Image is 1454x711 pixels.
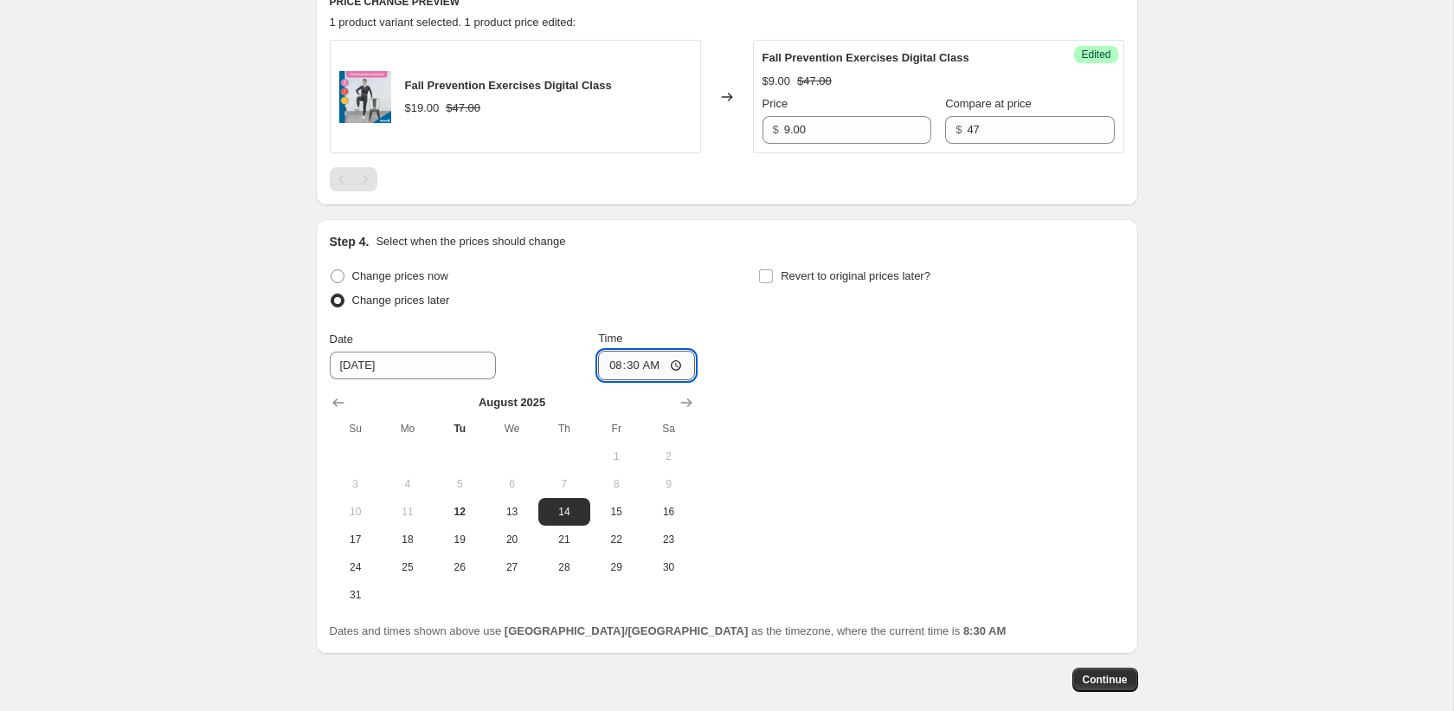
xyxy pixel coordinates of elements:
[674,391,698,415] button: Show next month, September 2025
[649,560,687,574] span: 30
[389,422,427,436] span: Mo
[642,443,694,470] button: Saturday August 2 2025
[545,533,583,546] span: 21
[597,449,635,463] span: 1
[492,560,531,574] span: 27
[492,505,531,519] span: 13
[330,167,377,191] nav: Pagination
[505,624,748,637] b: [GEOGRAPHIC_DATA]/[GEOGRAPHIC_DATA]
[405,79,612,92] span: Fall Prevention Exercises Digital Class
[441,533,479,546] span: 19
[1072,668,1138,692] button: Continue
[781,269,930,282] span: Revert to original prices later?
[389,477,427,491] span: 4
[649,422,687,436] span: Sa
[590,415,642,443] th: Friday
[762,51,969,64] span: Fall Prevention Exercises Digital Class
[590,443,642,470] button: Friday August 1 2025
[598,332,622,345] span: Time
[434,470,486,498] button: Tuesday August 5 2025
[545,477,583,491] span: 7
[376,233,565,250] p: Select when the prices should change
[330,526,382,553] button: Sunday August 17 2025
[486,470,537,498] button: Wednesday August 6 2025
[339,71,391,123] img: FallPreventionExercises_1920x1920_e6b2d61b-c631-442a-991d-855d26745233_80x.png
[330,470,382,498] button: Sunday August 3 2025
[598,351,695,380] input: 12:00
[773,123,779,136] span: $
[330,333,353,346] span: Date
[590,526,642,553] button: Friday August 22 2025
[382,415,434,443] th: Monday
[382,498,434,526] button: Monday August 11 2025
[486,498,537,526] button: Wednesday August 13 2025
[492,422,531,436] span: We
[330,553,382,581] button: Sunday August 24 2025
[337,505,375,519] span: 10
[337,533,375,546] span: 17
[797,73,832,90] strike: $47.00
[590,470,642,498] button: Friday August 8 2025
[649,533,687,546] span: 23
[538,498,590,526] button: Thursday August 14 2025
[1083,673,1128,687] span: Continue
[330,16,576,29] span: 1 product variant selected. 1 product price edited:
[382,470,434,498] button: Monday August 4 2025
[597,533,635,546] span: 22
[330,233,370,250] h2: Step 4.
[545,560,583,574] span: 28
[955,123,962,136] span: $
[538,553,590,581] button: Thursday August 28 2025
[538,526,590,553] button: Thursday August 21 2025
[649,449,687,463] span: 2
[441,560,479,574] span: 26
[337,477,375,491] span: 3
[486,553,537,581] button: Wednesday August 27 2025
[330,624,1007,637] span: Dates and times shown above use as the timezone, where the current time is
[762,97,788,110] span: Price
[330,352,496,379] input: 8/12/2025
[649,505,687,519] span: 16
[330,581,382,609] button: Sunday August 31 2025
[545,505,583,519] span: 14
[352,269,448,282] span: Change prices now
[590,498,642,526] button: Friday August 15 2025
[642,553,694,581] button: Saturday August 30 2025
[649,477,687,491] span: 9
[330,415,382,443] th: Sunday
[945,97,1032,110] span: Compare at price
[389,505,427,519] span: 11
[597,477,635,491] span: 8
[1081,48,1110,61] span: Edited
[389,560,427,574] span: 25
[538,470,590,498] button: Thursday August 7 2025
[441,477,479,491] span: 5
[597,560,635,574] span: 29
[389,533,427,546] span: 18
[434,553,486,581] button: Tuesday August 26 2025
[642,498,694,526] button: Saturday August 16 2025
[486,415,537,443] th: Wednesday
[642,526,694,553] button: Saturday August 23 2025
[337,560,375,574] span: 24
[486,526,537,553] button: Wednesday August 20 2025
[590,553,642,581] button: Friday August 29 2025
[330,498,382,526] button: Sunday August 10 2025
[441,422,479,436] span: Tu
[382,553,434,581] button: Monday August 25 2025
[642,415,694,443] th: Saturday
[337,422,375,436] span: Su
[352,294,450,307] span: Change prices later
[538,415,590,443] th: Thursday
[441,505,479,519] span: 12
[642,470,694,498] button: Saturday August 9 2025
[326,391,351,415] button: Show previous month, July 2025
[597,422,635,436] span: Fr
[434,415,486,443] th: Tuesday
[337,588,375,602] span: 31
[963,624,1006,637] b: 8:30 AM
[762,73,791,90] div: $9.00
[446,100,480,117] strike: $47.00
[405,100,440,117] div: $19.00
[597,505,635,519] span: 15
